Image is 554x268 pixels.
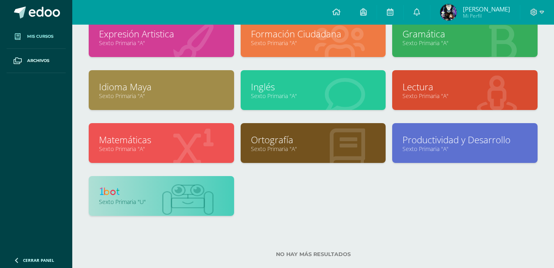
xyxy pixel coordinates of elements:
[23,257,54,263] span: Cerrar panel
[402,80,527,93] a: Lectura
[27,57,49,64] span: Archivos
[251,80,376,93] a: Inglés
[99,198,224,206] a: Sexto Primaria "U"
[251,145,376,153] a: Sexto Primaria "A"
[463,5,510,13] span: [PERSON_NAME]
[99,145,224,153] a: Sexto Primaria "A"
[402,133,527,146] a: Productividad y Desarrollo
[402,27,527,40] a: Gramática
[251,92,376,100] a: Sexto Primaria "A"
[99,186,124,196] img: 1bot.png
[99,39,224,47] a: Sexto Primaria "A"
[463,12,510,19] span: Mi Perfil
[27,33,53,40] span: Mis cursos
[440,4,457,21] img: 704be82129736997e241edb0d3c97549.png
[402,39,527,47] a: Sexto Primaria "A"
[402,92,527,100] a: Sexto Primaria "A"
[99,80,224,93] a: Idioma Maya
[99,27,224,40] a: Expresión Artistica
[251,133,376,146] a: Ortografía
[7,25,66,49] a: Mis cursos
[7,49,66,73] a: Archivos
[402,145,527,153] a: Sexto Primaria "A"
[99,92,224,100] a: Sexto Primaria "A"
[251,27,376,40] a: Formación Ciudadana
[89,251,538,257] label: No hay más resultados
[162,184,214,215] img: bot1.png
[251,39,376,47] a: Sexto Primaria "A"
[99,133,224,146] a: Matemáticas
